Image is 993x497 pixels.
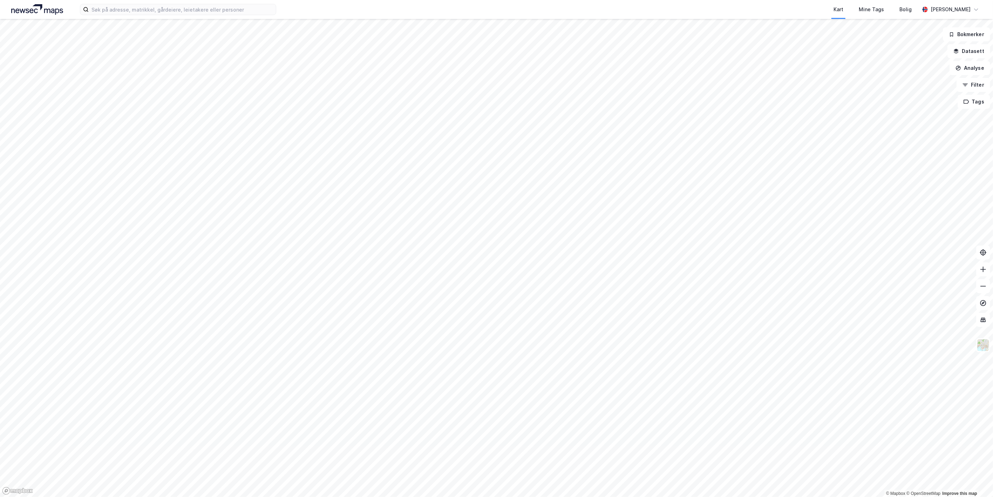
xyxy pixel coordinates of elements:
[958,463,993,497] iframe: Chat Widget
[943,27,990,41] button: Bokmerker
[2,487,33,495] a: Mapbox homepage
[958,95,990,109] button: Tags
[886,491,905,496] a: Mapbox
[957,78,990,92] button: Filter
[899,5,912,14] div: Bolig
[947,44,990,58] button: Datasett
[977,338,990,352] img: Z
[950,61,990,75] button: Analyse
[906,491,940,496] a: OpenStreetMap
[931,5,971,14] div: [PERSON_NAME]
[11,4,63,15] img: logo.a4113a55bc3d86da70a041830d287a7e.svg
[834,5,843,14] div: Kart
[89,4,276,15] input: Søk på adresse, matrikkel, gårdeiere, leietakere eller personer
[859,5,884,14] div: Mine Tags
[943,491,977,496] a: Improve this map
